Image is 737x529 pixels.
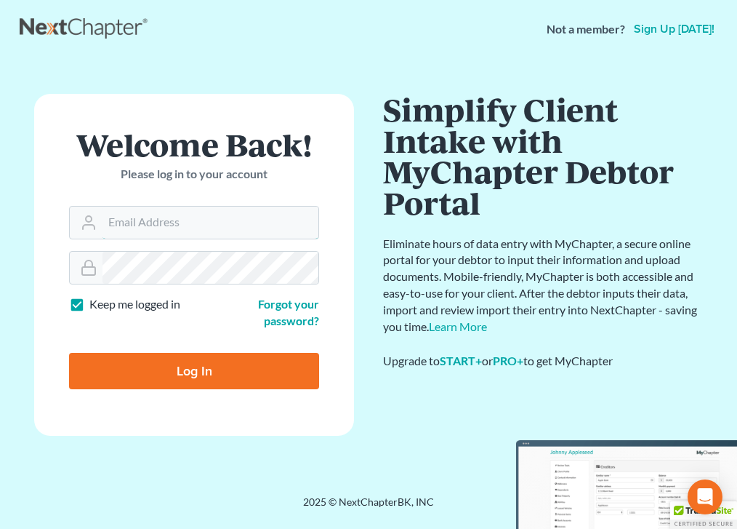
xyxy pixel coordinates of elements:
[493,354,523,367] a: PRO+
[429,319,487,333] a: Learn More
[688,480,722,514] div: Open Intercom Messenger
[547,21,625,38] strong: Not a member?
[383,236,703,335] p: Eliminate hours of data entry with MyChapter, a secure online portal for your debtor to input the...
[383,94,703,218] h1: Simplify Client Intake with MyChapter Debtor Portal
[440,354,482,367] a: START+
[102,207,318,239] input: Email Address
[383,353,703,370] div: Upgrade to or to get MyChapter
[89,296,180,313] label: Keep me logged in
[20,495,717,521] div: 2025 © NextChapterBK, INC
[258,297,319,327] a: Forgot your password?
[69,353,319,389] input: Log In
[670,501,737,529] div: TrustedSite Certified
[69,166,319,183] p: Please log in to your account
[69,129,319,160] h1: Welcome Back!
[631,23,717,35] a: Sign up [DATE]!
